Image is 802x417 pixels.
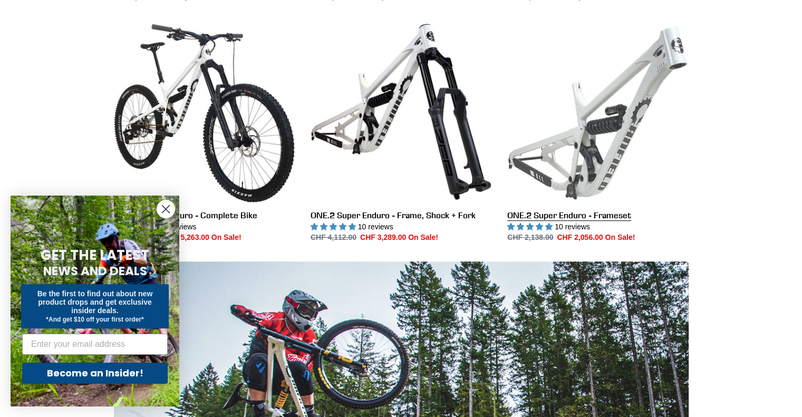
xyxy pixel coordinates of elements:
span: GET THE LATEST [41,246,149,265]
span: NEWS AND DEALS [43,263,147,279]
input: Enter your email address [22,334,168,355]
span: Be the first to find out about new product drops and get exclusive insider deals. [37,289,153,315]
button: Close dialog [157,200,175,218]
button: Become an Insider! [22,363,168,384]
span: *And get $10 off your first order* [46,316,143,323]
